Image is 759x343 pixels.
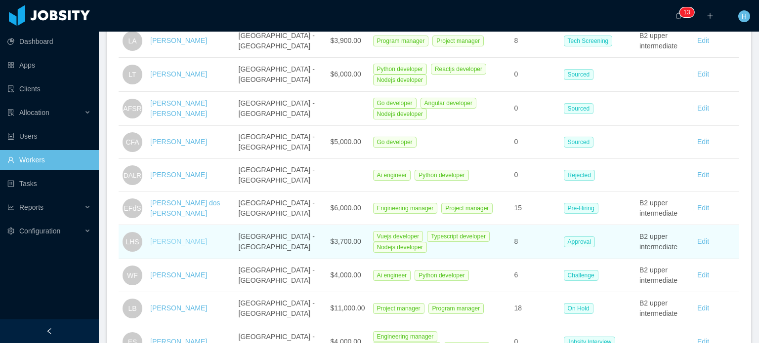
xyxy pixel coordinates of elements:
span: Rejected [564,170,595,181]
a: Challenge [564,271,602,279]
i: icon: setting [7,228,14,234]
span: Python developer [373,64,427,75]
span: Angular developer [421,98,476,109]
a: [PERSON_NAME] [150,70,207,78]
a: Pre-Hiring [564,204,602,212]
a: [PERSON_NAME] [150,237,207,245]
a: [PERSON_NAME] [150,304,207,312]
span: $3,700.00 [330,237,361,245]
a: Edit [697,237,709,245]
span: H [742,10,747,22]
a: Sourced [564,138,598,146]
span: Vuejs developer [373,231,423,242]
td: [GEOGRAPHIC_DATA] - [GEOGRAPHIC_DATA] [235,126,327,159]
span: Reports [19,203,43,211]
a: [PERSON_NAME] [150,171,207,179]
a: [PERSON_NAME] [PERSON_NAME] [150,99,207,117]
span: LHS [126,232,139,252]
a: icon: userWorkers [7,150,91,170]
td: 8 [510,225,560,259]
i: icon: solution [7,109,14,116]
span: EFdS [124,198,141,218]
a: icon: pie-chartDashboard [7,32,91,51]
span: LA [128,31,136,51]
td: 6 [510,259,560,292]
sup: 13 [679,7,694,17]
a: Edit [697,171,709,179]
span: Sourced [564,137,594,148]
td: 8 [510,25,560,58]
span: LB [128,299,136,318]
span: Program manager [373,36,429,46]
span: $5,000.00 [330,138,361,146]
span: Configuration [19,227,60,235]
a: [PERSON_NAME] [150,138,207,146]
span: Tech Screening [564,36,613,46]
td: 18 [510,292,560,325]
span: LT [128,65,136,84]
span: Project manager [373,303,424,314]
a: [PERSON_NAME] dos [PERSON_NAME] [150,199,220,217]
a: Approval [564,237,599,245]
span: CFA [126,132,139,152]
td: B2 upper intermediate [635,259,685,292]
span: Approval [564,236,595,247]
span: $4,000.00 [330,271,361,279]
td: B2 upper intermediate [635,292,685,325]
td: [GEOGRAPHIC_DATA] - [GEOGRAPHIC_DATA] [235,159,327,192]
a: Edit [697,304,709,312]
span: Engineering manager [373,203,438,214]
td: 0 [510,92,560,126]
i: icon: line-chart [7,204,14,211]
span: Project manager [432,36,484,46]
a: Edit [697,70,709,78]
i: icon: plus [707,12,714,19]
a: [PERSON_NAME] [150,271,207,279]
span: Nodejs developer [373,109,427,119]
i: icon: bell [675,12,682,19]
td: [GEOGRAPHIC_DATA] - [GEOGRAPHIC_DATA] [235,259,327,292]
span: Go developer [373,137,417,148]
a: Rejected [564,171,599,179]
span: $3,900.00 [330,37,361,44]
a: icon: robotUsers [7,126,91,146]
a: Edit [697,104,709,112]
span: Pre-Hiring [564,203,598,214]
td: 15 [510,192,560,225]
td: [GEOGRAPHIC_DATA] - [GEOGRAPHIC_DATA] [235,192,327,225]
a: icon: profileTasks [7,174,91,193]
span: Python developer [415,170,468,181]
a: icon: auditClients [7,79,91,99]
span: Reactjs developer [431,64,486,75]
span: $6,000.00 [330,204,361,212]
a: [PERSON_NAME] [150,37,207,44]
span: AFSR [123,99,141,118]
td: 0 [510,58,560,92]
span: Nodejs developer [373,75,427,85]
td: 0 [510,159,560,192]
p: 3 [687,7,690,17]
span: Typescript developer [427,231,490,242]
span: $11,000.00 [330,304,365,312]
a: Edit [697,37,709,44]
span: Ai engineer [373,170,411,181]
span: On Hold [564,303,593,314]
span: Ai engineer [373,270,411,281]
a: Edit [697,138,709,146]
span: DALR [124,165,141,185]
td: [GEOGRAPHIC_DATA] - [GEOGRAPHIC_DATA] [235,92,327,126]
a: Edit [697,204,709,212]
span: Sourced [564,69,594,80]
span: WF [127,266,138,285]
a: Edit [697,271,709,279]
td: B2 upper intermediate [635,192,685,225]
a: Sourced [564,104,598,112]
span: Sourced [564,103,594,114]
a: Sourced [564,70,598,78]
td: [GEOGRAPHIC_DATA] - [GEOGRAPHIC_DATA] [235,225,327,259]
span: Go developer [373,98,417,109]
span: $6,000.00 [330,70,361,78]
a: On Hold [564,304,597,312]
td: [GEOGRAPHIC_DATA] - [GEOGRAPHIC_DATA] [235,292,327,325]
span: Nodejs developer [373,242,427,253]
